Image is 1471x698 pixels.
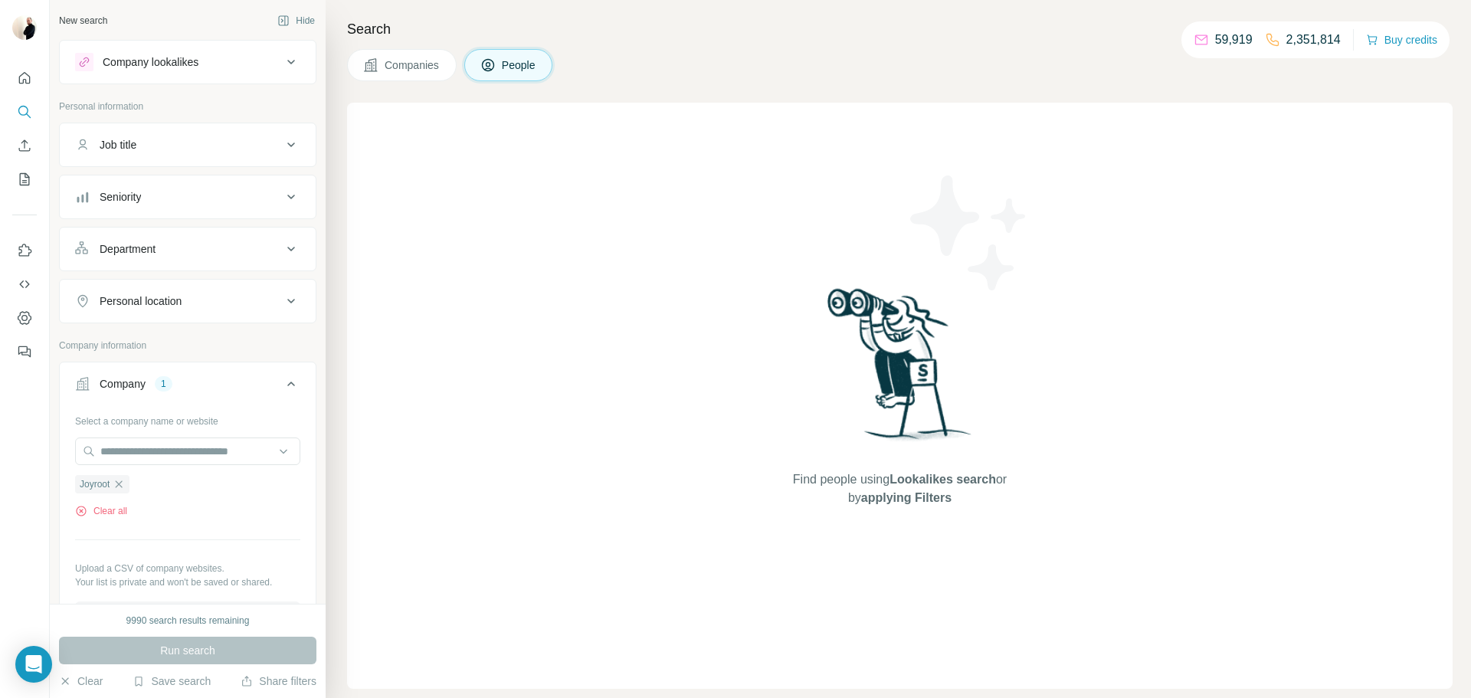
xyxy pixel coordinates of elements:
button: Clear all [75,504,127,518]
button: Search [12,98,37,126]
button: Share filters [241,673,316,689]
span: People [502,57,537,73]
button: Upload a list of companies [75,601,300,629]
span: applying Filters [861,491,952,504]
div: 1 [155,377,172,391]
p: 59,919 [1215,31,1253,49]
span: Joyroot [80,477,110,491]
div: Seniority [100,189,141,205]
span: Companies [385,57,441,73]
p: 2,351,814 [1286,31,1341,49]
p: Company information [59,339,316,352]
button: Company1 [60,365,316,408]
img: Surfe Illustration - Stars [900,164,1038,302]
button: Use Surfe API [12,270,37,298]
img: Avatar [12,15,37,40]
div: Personal location [100,293,182,309]
p: Your list is private and won't be saved or shared. [75,575,300,589]
button: Dashboard [12,304,37,332]
h4: Search [347,18,1453,40]
button: Clear [59,673,103,689]
button: Buy credits [1366,29,1437,51]
button: Company lookalikes [60,44,316,80]
div: Company [100,376,146,392]
button: Hide [267,9,326,32]
p: Upload a CSV of company websites. [75,562,300,575]
div: Select a company name or website [75,408,300,428]
div: 9990 search results remaining [126,614,250,628]
button: My lists [12,165,37,193]
img: Surfe Illustration - Woman searching with binoculars [821,284,980,455]
button: Quick start [12,64,37,92]
button: Seniority [60,179,316,215]
div: Department [100,241,156,257]
button: Personal location [60,283,316,320]
button: Save search [133,673,211,689]
span: Find people using or by [777,470,1022,507]
button: Feedback [12,338,37,365]
div: Open Intercom Messenger [15,646,52,683]
div: Job title [100,137,136,152]
button: Job title [60,126,316,163]
div: New search [59,14,107,28]
button: Enrich CSV [12,132,37,159]
div: Company lookalikes [103,54,198,70]
p: Personal information [59,100,316,113]
span: Lookalikes search [889,473,996,486]
button: Use Surfe on LinkedIn [12,237,37,264]
button: Department [60,231,316,267]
